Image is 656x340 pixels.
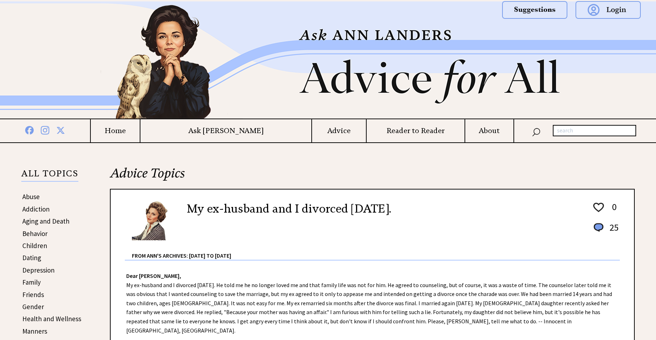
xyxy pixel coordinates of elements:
img: suggestions.png [502,1,567,19]
img: x%20blue.png [56,125,65,135]
img: right_new2.png [583,1,587,119]
a: Addiction [22,205,50,213]
img: heart_outline%201.png [592,201,605,214]
img: header2b_v1.png [73,1,583,119]
a: Children [22,241,47,250]
p: ALL TOPICS [21,170,78,182]
input: search [553,125,636,136]
a: Advice [312,126,366,135]
a: Family [22,278,41,286]
strong: Dear [PERSON_NAME], [126,272,181,279]
a: Reader to Reader [367,126,465,135]
a: Home [91,126,140,135]
h2: Advice Topics [110,165,635,189]
a: Abuse [22,192,40,201]
img: search_nav.png [532,126,540,137]
a: Manners [22,327,47,335]
a: Dating [22,253,41,262]
td: 0 [606,201,619,221]
img: instagram%20blue.png [41,125,49,135]
a: Gender [22,302,44,311]
a: Friends [22,290,44,299]
a: Aging and Death [22,217,70,225]
a: Health and Wellness [22,314,81,323]
a: Ask [PERSON_NAME] [140,126,312,135]
h2: My ex-husband and I divorced [DATE]. [187,200,391,217]
a: Depression [22,266,55,274]
a: About [465,126,513,135]
div: From Ann's Archives: [DATE] to [DATE] [132,241,620,260]
td: 25 [606,221,619,240]
img: Ann6%20v2%20small.png [132,200,176,240]
a: Behavior [22,229,48,238]
img: facebook%20blue.png [25,125,34,135]
img: message_round%201.png [592,222,605,233]
img: login.png [576,1,641,19]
